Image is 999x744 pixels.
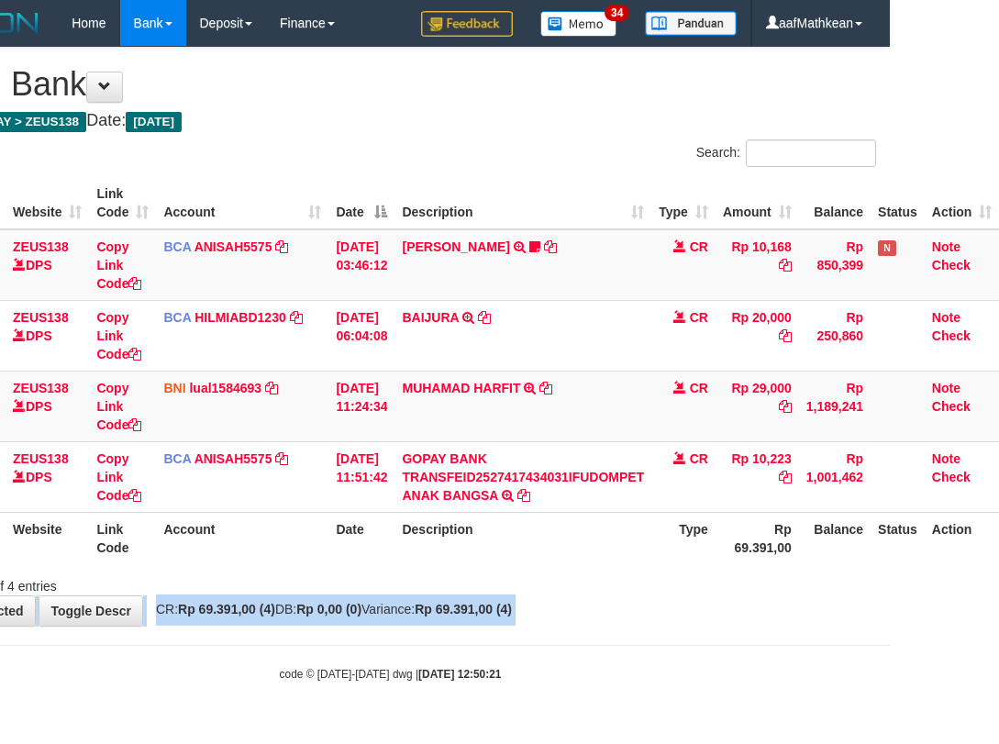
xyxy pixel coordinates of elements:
th: Account: activate to sort column ascending [156,177,328,229]
td: DPS [6,371,89,441]
td: DPS [6,300,89,371]
a: Copy lual1584693 to clipboard [265,381,278,395]
th: Account [156,512,328,564]
td: [DATE] 06:04:08 [328,300,394,371]
a: GOPAY BANK TRANSFEID2527417434031IFUDOMPET ANAK BANGSA [402,451,644,503]
a: ZEUS138 [13,310,69,325]
a: Copy Link Code [96,381,141,432]
span: CR [690,239,708,254]
td: Rp 1,189,241 [799,371,871,441]
span: 34 [605,5,629,21]
strong: Rp 69.391,00 (4) [178,602,275,616]
td: [DATE] 11:24:34 [328,371,394,441]
a: HILMIABD1230 [194,310,286,325]
th: Website: activate to sort column ascending [6,177,89,229]
a: Copy Link Code [96,310,141,361]
a: Copy INA PAUJANAH to clipboard [544,239,557,254]
th: Website [6,512,89,564]
a: ANISAH5575 [194,239,272,254]
a: Check [932,399,971,414]
strong: Rp 69.391,00 (4) [415,602,512,616]
a: BAIJURA [402,310,459,325]
th: Link Code: activate to sort column ascending [89,177,156,229]
th: Status [871,177,925,229]
th: Type: activate to sort column ascending [651,177,716,229]
th: Type [651,512,716,564]
a: Check [932,328,971,343]
span: BCA [163,451,191,466]
td: Rp 1,001,462 [799,441,871,512]
span: BCA [163,310,191,325]
a: ZEUS138 [13,451,69,466]
a: Note [932,239,960,254]
a: lual1584693 [189,381,261,395]
a: Copy Rp 10,223 to clipboard [779,470,792,484]
small: code © [DATE]-[DATE] dwg | [280,668,502,681]
a: Copy Rp 10,168 to clipboard [779,258,792,272]
span: [DATE] [126,112,182,132]
a: Copy Link Code [96,239,141,291]
th: Description: activate to sort column ascending [394,177,651,229]
span: CR [690,310,708,325]
a: [PERSON_NAME] [402,239,509,254]
td: [DATE] 11:51:42 [328,441,394,512]
td: Rp 20,000 [716,300,799,371]
th: Balance [799,177,871,229]
a: Copy Link Code [96,451,141,503]
td: Rp 10,168 [716,229,799,301]
a: ZEUS138 [13,239,69,254]
img: Feedback.jpg [421,11,513,37]
a: Check [932,470,971,484]
img: Button%20Memo.svg [540,11,617,37]
span: CR [690,451,708,466]
a: Check [932,258,971,272]
a: Copy MUHAMAD HARFIT to clipboard [539,381,552,395]
th: Description [394,512,651,564]
span: BCA [163,239,191,254]
a: ZEUS138 [13,381,69,395]
a: Copy HILMIABD1230 to clipboard [290,310,303,325]
td: Rp 850,399 [799,229,871,301]
td: Rp 10,223 [716,441,799,512]
span: BNI [163,381,185,395]
th: Date: activate to sort column descending [328,177,394,229]
td: DPS [6,441,89,512]
th: Status [871,512,925,564]
input: Search: [746,139,876,167]
span: CR [690,381,708,395]
a: Note [932,381,960,395]
a: Note [932,451,960,466]
a: Copy Rp 20,000 to clipboard [779,328,792,343]
img: panduan.png [645,11,737,36]
span: CR: DB: Variance: [147,602,512,616]
td: Rp 250,860 [799,300,871,371]
th: Rp 69.391,00 [716,512,799,564]
td: DPS [6,229,89,301]
a: Toggle Descr [39,595,143,627]
strong: [DATE] 12:50:21 [418,668,501,681]
td: [DATE] 03:46:12 [328,229,394,301]
th: Balance [799,512,871,564]
td: Rp 29,000 [716,371,799,441]
a: Copy BAIJURA to clipboard [478,310,491,325]
a: Copy GOPAY BANK TRANSFEID2527417434031IFUDOMPET ANAK BANGSA to clipboard [517,488,530,503]
th: Amount: activate to sort column ascending [716,177,799,229]
label: Search: [696,139,876,167]
a: Copy ANISAH5575 to clipboard [275,239,288,254]
a: Note [932,310,960,325]
strong: Rp 0,00 (0) [296,602,361,616]
a: Copy Rp 29,000 to clipboard [779,399,792,414]
a: Copy ANISAH5575 to clipboard [275,451,288,466]
th: Link Code [89,512,156,564]
a: ANISAH5575 [194,451,272,466]
a: MUHAMAD HARFIT [402,381,520,395]
span: Has Note [878,240,896,256]
th: Date [328,512,394,564]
